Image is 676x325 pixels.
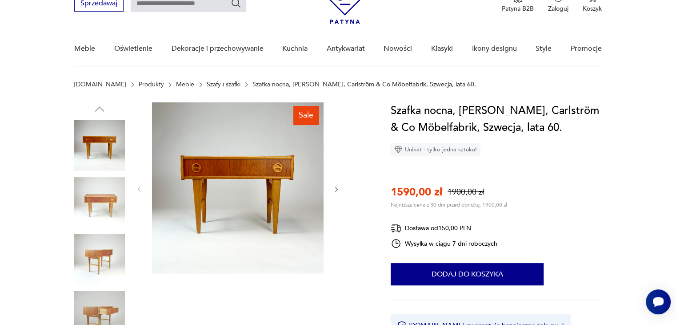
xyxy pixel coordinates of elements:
[293,106,319,125] div: Sale
[583,4,602,13] p: Koszyk
[252,81,476,88] p: Szafka nocna, [PERSON_NAME], Carlström & Co Möbelfabrik, Szwecja, lata 60.
[327,32,365,66] a: Antykwariat
[74,81,126,88] a: [DOMAIN_NAME]
[391,223,497,234] div: Dostawa od 150,00 PLN
[391,263,544,285] button: Dodaj do koszyka
[176,81,194,88] a: Meble
[502,4,534,13] p: Patyna B2B
[646,289,671,314] iframe: Smartsupp widget button
[74,234,125,284] img: Zdjęcie produktu Szafka nocna, konsola tekowa, Carlström & Co Möbelfabrik, Szwecja, lata 60.
[571,32,602,66] a: Promocje
[448,187,484,198] p: 1900,00 zł
[391,185,442,199] p: 1590,00 zł
[114,32,152,66] a: Oświetlenie
[74,177,125,228] img: Zdjęcie produktu Szafka nocna, konsola tekowa, Carlström & Co Möbelfabrik, Szwecja, lata 60.
[394,146,402,154] img: Ikona diamentu
[139,81,164,88] a: Produkty
[548,4,568,13] p: Zaloguj
[74,32,95,66] a: Meble
[207,81,240,88] a: Szafy i szafki
[384,32,412,66] a: Nowości
[74,1,124,7] a: Sprzedawaj
[74,120,125,171] img: Zdjęcie produktu Szafka nocna, konsola tekowa, Carlström & Co Möbelfabrik, Szwecja, lata 60.
[171,32,263,66] a: Dekoracje i przechowywanie
[536,32,552,66] a: Style
[391,223,401,234] img: Ikona dostawy
[431,32,453,66] a: Klasyki
[152,102,324,274] img: Zdjęcie produktu Szafka nocna, konsola tekowa, Carlström & Co Möbelfabrik, Szwecja, lata 60.
[472,32,516,66] a: Ikony designu
[391,238,497,249] div: Wysyłka w ciągu 7 dni roboczych
[391,102,602,136] h1: Szafka nocna, [PERSON_NAME], Carlström & Co Möbelfabrik, Szwecja, lata 60.
[391,201,507,208] p: Najniższa cena z 30 dni przed obniżką: 1900,00 zł
[391,143,480,156] div: Unikat - tylko jedna sztuka!
[282,32,308,66] a: Kuchnia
